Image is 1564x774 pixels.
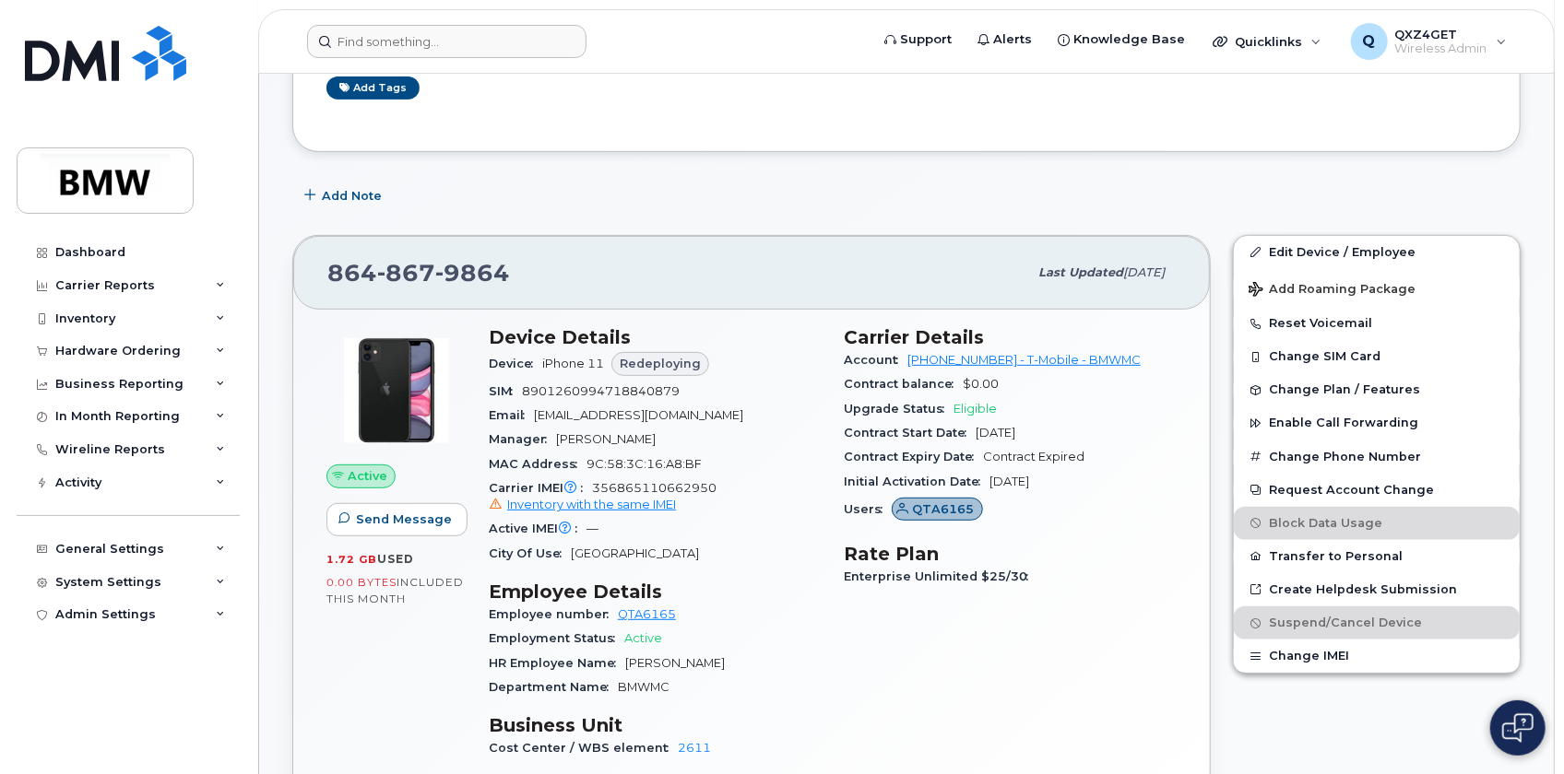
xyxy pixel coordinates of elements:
[678,741,711,755] a: 2611
[844,543,1177,565] h3: Rate Plan
[1395,41,1487,56] span: Wireless Admin
[489,580,822,603] h3: Employee Details
[900,30,952,49] span: Support
[1249,282,1416,299] span: Add Roaming Package
[489,656,625,670] span: HR Employee Name
[1234,373,1520,406] button: Change Plan / Features
[571,546,699,560] span: [GEOGRAPHIC_DATA]
[307,25,586,58] input: Find something...
[1234,639,1520,673] button: Change IMEI
[327,259,510,287] span: 864
[844,402,954,416] span: Upgrade Status
[489,741,678,755] span: Cost Center / WBS element
[489,498,676,511] a: Inventory with the same IMEI
[965,21,1045,58] a: Alerts
[1363,30,1376,53] span: Q
[1269,383,1420,397] span: Change Plan / Features
[618,680,669,694] span: BMWMC
[1045,21,1198,58] a: Knowledge Base
[1234,573,1520,606] a: Create Helpdesk Submission
[844,475,989,488] span: Initial Activation Date
[489,522,586,535] span: Active IMEI
[1234,440,1520,474] button: Change Phone Number
[489,481,822,514] span: 356865110662950
[348,467,387,485] span: Active
[489,607,618,621] span: Employee number
[963,377,999,391] span: $0.00
[1269,416,1418,430] span: Enable Call Forwarding
[292,180,397,213] button: Add Note
[1234,474,1520,507] button: Request Account Change
[356,510,452,528] span: Send Message
[326,503,468,536] button: Send Message
[435,259,510,287] span: 9864
[489,481,592,495] span: Carrier IMEI
[618,607,676,621] a: QTA6165
[489,432,556,446] span: Manager
[489,326,822,348] h3: Device Details
[1502,713,1534,743] img: Open chat
[507,498,676,511] span: Inventory with the same IMEI
[1234,340,1520,373] button: Change SIM Card
[993,30,1032,49] span: Alerts
[1234,406,1520,440] button: Enable Call Forwarding
[913,500,975,518] span: QTA6165
[1073,30,1185,49] span: Knowledge Base
[844,326,1177,348] h3: Carrier Details
[844,377,963,391] span: Contract balance
[489,680,618,694] span: Department Name
[341,335,452,446] img: iPhone_11.jpg
[1038,265,1123,279] span: Last updated
[625,656,725,670] span: [PERSON_NAME]
[620,355,701,372] span: Redeploying
[954,402,997,416] span: Eligible
[377,552,414,566] span: used
[624,631,662,645] span: Active
[542,357,604,370] span: iPhone 11
[892,502,983,516] a: QTA6165
[326,553,377,566] span: 1.72 GB
[489,408,534,422] span: Email
[989,475,1029,488] span: [DATE]
[1395,27,1487,41] span: QXZ4GET
[326,576,397,589] span: 0.00 Bytes
[489,357,542,370] span: Device
[907,353,1141,367] a: [PHONE_NUMBER] - T-Mobile - BMWMC
[1338,23,1520,60] div: QXZ4GET
[322,187,382,205] span: Add Note
[489,631,624,645] span: Employment Status
[522,384,680,398] span: 8901260994718840879
[844,502,892,516] span: Users
[326,76,420,100] a: Add tags
[489,714,822,736] h3: Business Unit
[489,384,522,398] span: SIM
[1234,269,1520,307] button: Add Roaming Package
[556,432,656,446] span: [PERSON_NAME]
[489,457,586,471] span: MAC Address
[586,522,598,535] span: —
[1234,606,1520,639] button: Suspend/Cancel Device
[844,426,976,440] span: Contract Start Date
[489,546,571,560] span: City Of Use
[586,457,702,471] span: 9C:58:3C:16:A8:BF
[844,450,983,463] span: Contract Expiry Date
[1234,507,1520,540] button: Block Data Usage
[377,259,435,287] span: 867
[1234,236,1520,269] a: Edit Device / Employee
[1234,307,1520,340] button: Reset Voicemail
[1123,265,1165,279] span: [DATE]
[871,21,965,58] a: Support
[844,353,907,367] span: Account
[983,450,1084,463] span: Contract Expired
[1235,34,1302,49] span: Quicklinks
[1234,540,1520,573] button: Transfer to Personal
[1200,23,1334,60] div: Quicklinks
[976,426,1015,440] span: [DATE]
[534,408,743,422] span: [EMAIL_ADDRESS][DOMAIN_NAME]
[1269,616,1422,630] span: Suspend/Cancel Device
[844,569,1037,583] span: Enterprise Unlimited $25/30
